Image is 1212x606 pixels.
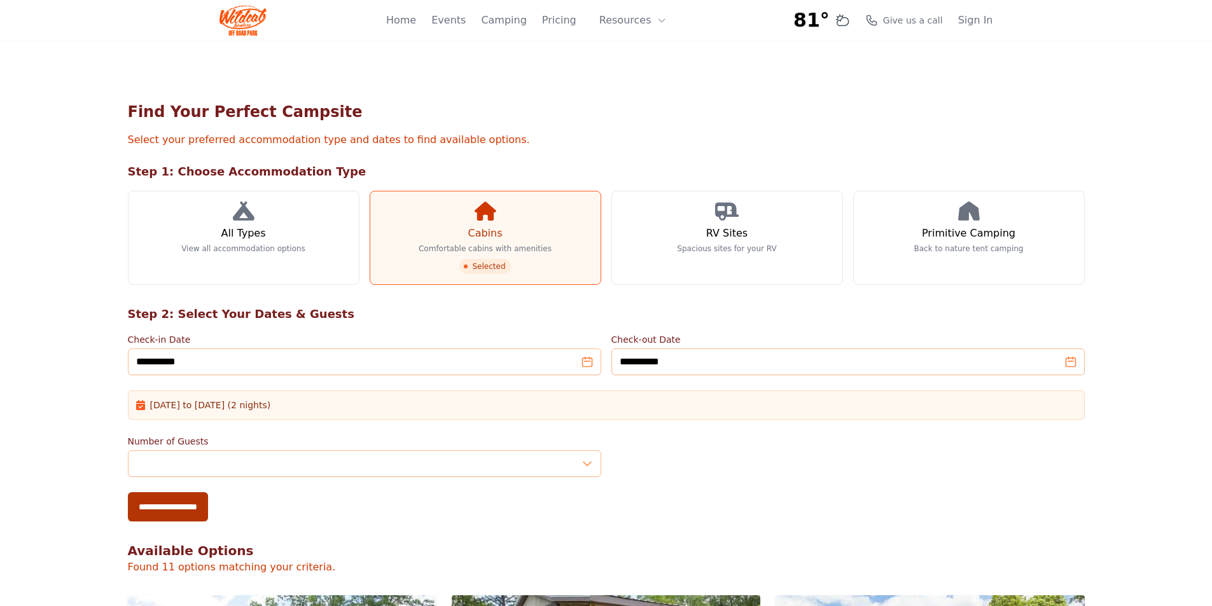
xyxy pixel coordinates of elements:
p: View all accommodation options [181,244,305,254]
a: Sign In [958,13,993,28]
a: Camping [481,13,526,28]
h2: Step 2: Select Your Dates & Guests [128,305,1085,323]
a: Primitive Camping Back to nature tent camping [853,191,1085,285]
label: Number of Guests [128,435,601,448]
a: Pricing [542,13,576,28]
h3: All Types [221,226,265,241]
img: Wildcat Logo [219,5,267,36]
span: Selected [459,259,510,274]
a: Home [386,13,416,28]
h3: RV Sites [706,226,748,241]
label: Check-in Date [128,333,601,346]
span: Give us a call [883,14,943,27]
p: Comfortable cabins with amenities [419,244,552,254]
p: Back to nature tent camping [914,244,1024,254]
p: Select your preferred accommodation type and dates to find available options. [128,132,1085,148]
p: Found 11 options matching your criteria. [128,560,1085,575]
button: Resources [592,8,674,33]
a: Give us a call [865,14,943,27]
a: All Types View all accommodation options [128,191,359,285]
span: 81° [793,9,830,32]
h2: Step 1: Choose Accommodation Type [128,163,1085,181]
h3: Primitive Camping [922,226,1015,241]
h2: Available Options [128,542,1085,560]
a: Cabins Comfortable cabins with amenities Selected [370,191,601,285]
span: [DATE] to [DATE] (2 nights) [150,399,271,411]
p: Spacious sites for your RV [677,244,776,254]
a: Events [431,13,466,28]
a: RV Sites Spacious sites for your RV [611,191,843,285]
h3: Cabins [468,226,502,241]
h1: Find Your Perfect Campsite [128,102,1085,122]
label: Check-out Date [611,333,1085,346]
